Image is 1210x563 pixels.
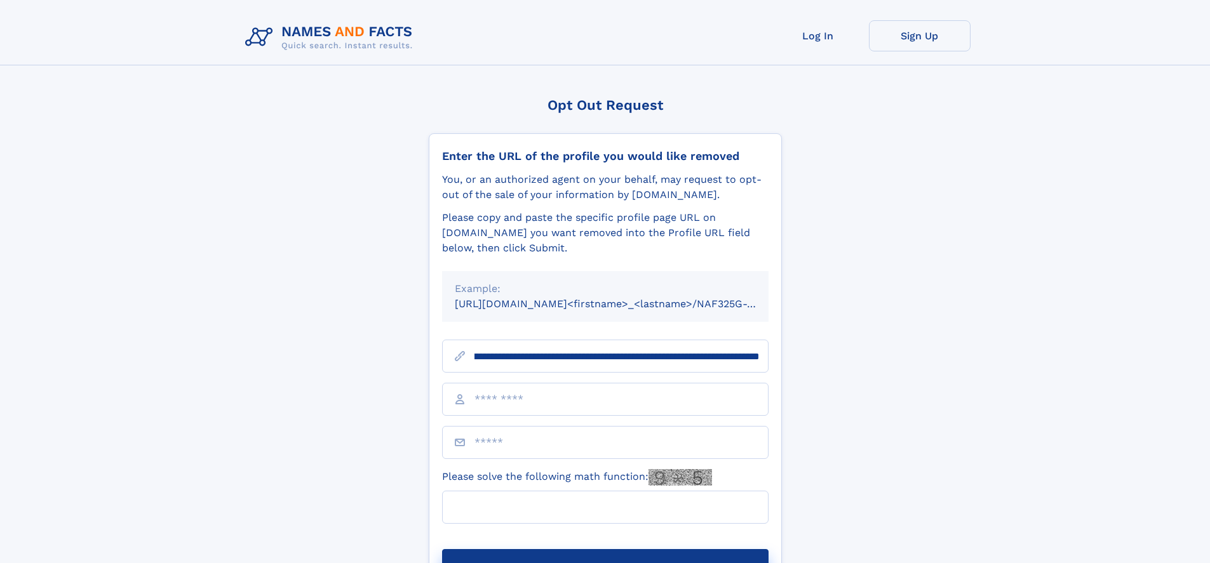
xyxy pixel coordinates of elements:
[442,149,769,163] div: Enter the URL of the profile you would like removed
[455,281,756,296] div: Example:
[240,20,423,55] img: Logo Names and Facts
[767,20,869,51] a: Log In
[442,172,769,202] div: You, or an authorized agent on your behalf, may request to opt-out of the sale of your informatio...
[429,97,782,113] div: Opt Out Request
[869,20,971,51] a: Sign Up
[442,469,712,486] label: Please solve the following math function:
[442,210,769,256] div: Please copy and paste the specific profile page URL on [DOMAIN_NAME] you want removed into the Pr...
[455,298,793,310] small: [URL][DOMAIN_NAME]<firstname>_<lastname>/NAF325G-xxxxxxxx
